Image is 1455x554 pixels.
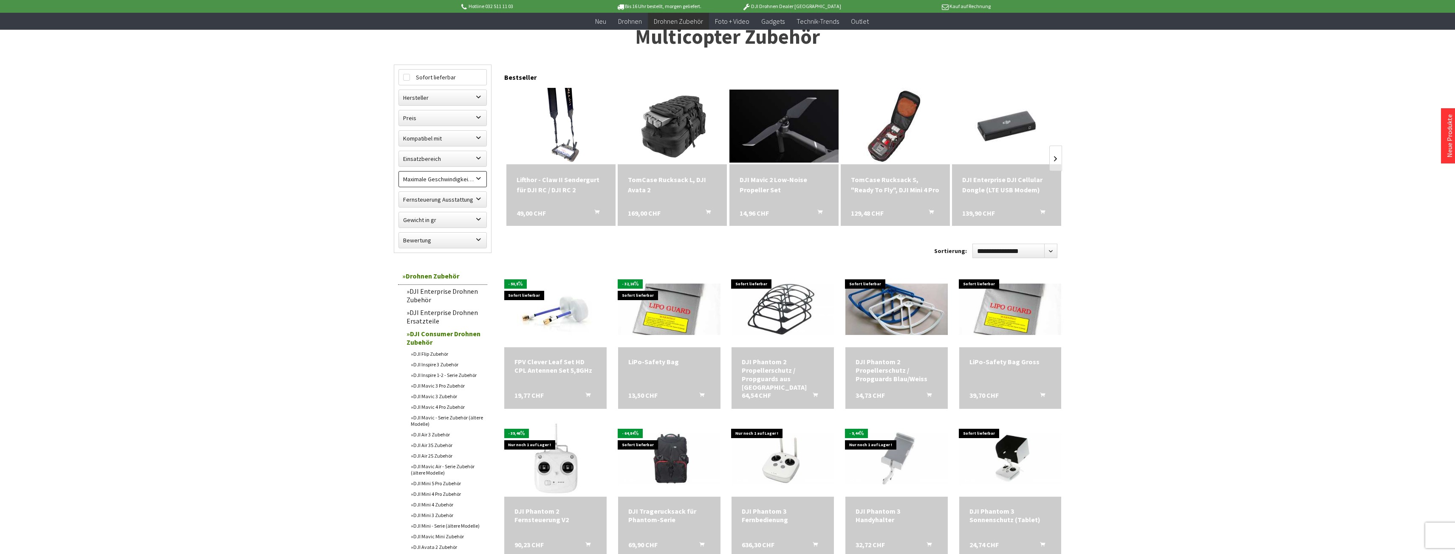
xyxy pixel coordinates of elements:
span: 64,54 CHF [742,391,771,399]
button: In den Warenkorb [575,391,596,402]
button: In den Warenkorb [575,540,596,551]
img: DJI Phantom 2 Propellerschutz / Propguards aus Karbon [732,284,834,335]
a: DJI Phantom 2 Fernsteuerung V2 90,23 CHF In den Warenkorb [514,507,596,524]
label: Maximale Geschwindigkeit in km/h [399,172,486,187]
div: DJI Phantom 2 Propellerschutz / Propguards aus [GEOGRAPHIC_DATA] [742,357,824,391]
button: In den Warenkorb [1030,391,1050,402]
img: DJI Phantom 2 Fernsteuerung V2 [517,420,593,497]
span: 34,73 CHF [856,391,885,399]
label: Sofort lieferbar [399,70,486,85]
p: Kauf auf Rechnung [858,1,991,11]
a: LiPo-Safety Bag 13,50 CHF In den Warenkorb [628,357,710,366]
a: TomCase Rucksack S, "Ready To Fly", DJI Mini 4 Pro 129,48 CHF In den Warenkorb [851,174,940,195]
a: DJI Enterprise Drohnen Ersatzteile [402,306,487,327]
img: DJI Phantom 3 Sonnenschutz (Tablet) [959,433,1062,484]
img: DJI Phantom 3 Fernbedienung [732,433,834,484]
a: DJI Flip Zubehör [407,349,487,359]
button: In den Warenkorb [802,391,823,402]
a: Foto + Video [709,13,755,30]
a: DJI Mavic Air - Serie Zubehör (ältere Modelle) [407,461,487,478]
span: Neu [595,17,606,25]
label: Kompatibel mit [399,131,486,146]
div: DJI Mavic 2 Low-Noise Propeller Set [740,174,828,195]
h1: Multicopter Zubehör [394,26,1062,48]
span: 139,90 CHF [962,208,995,218]
img: Lifthor - Claw II Sendergurt für DJI RC / DJI RC 2 [533,88,589,164]
p: Bis 16 Uhr bestellt, morgen geliefert. [593,1,725,11]
a: DJI Mavic - Serie Zubehör (ältere Modelle) [407,412,487,429]
label: Sortierung: [934,244,967,258]
button: In den Warenkorb [689,540,709,551]
img: DJI Mavic 2 Low-Noise Propeller Set [729,90,839,162]
a: DJI Tragerucksack für Phantom-Serie 69,90 CHF In den Warenkorb [628,507,710,524]
div: FPV Clever Leaf Set HD CPL Antennen Set 5,8GHz [514,357,596,374]
a: DJI Mavic 2 Low-Noise Propeller Set 14,96 CHF In den Warenkorb [740,174,828,195]
img: DJI Phantom 3 Handyhalter [845,433,948,484]
span: Technik-Trends [797,17,839,25]
button: In den Warenkorb [916,540,937,551]
a: Drohnen [612,13,648,30]
div: DJI Phantom 3 Sonnenschutz (Tablet) [969,507,1051,524]
a: DJI Enterprise DJI Cellular Dongle (LTE USB Modem) 139,90 CHF In den Warenkorb [962,174,1051,195]
span: 32,72 CHF [856,540,885,549]
button: In den Warenkorb [918,208,939,219]
a: DJI Phantom 2 Propellerschutz / Propguards aus [GEOGRAPHIC_DATA] 64,54 CHF In den Warenkorb [742,357,824,391]
a: Drohnen Zubehör [648,13,709,30]
span: 69,90 CHF [628,540,658,549]
a: DJI Air 3 Zubehör [407,429,487,440]
a: DJI Avata 2 Zubehör [407,542,487,552]
a: Lifthor - Claw II Sendergurt für DJI RC / DJI RC 2 49,00 CHF In den Warenkorb [517,174,605,195]
div: DJI Phantom 2 Fernsteuerung V2 [514,507,596,524]
span: Gadgets [761,17,785,25]
button: In den Warenkorb [802,540,823,551]
div: DJI Tragerucksack für Phantom-Serie [628,507,710,524]
img: DJI Enterprise DJI Cellular Dongle (LTE USB Modem) [952,90,1061,162]
div: LiPo-Safety Bag Gross [969,357,1051,366]
a: DJI Phantom 3 Handyhalter 32,72 CHF In den Warenkorb [856,507,938,524]
p: DJI Drohnen Dealer [GEOGRAPHIC_DATA] [725,1,858,11]
div: DJI Phantom 3 Handyhalter [856,507,938,524]
span: 49,00 CHF [517,208,546,218]
a: DJI Mini - Serie (ältere Modelle) [407,520,487,531]
div: DJI Phantom 3 Fernbedienung [742,507,824,524]
span: Foto + Video [715,17,749,25]
span: Outlet [851,17,869,25]
div: LiPo-Safety Bag [628,357,710,366]
a: DJI Air 3S Zubehör [407,440,487,450]
div: TomCase Rucksack L, DJI Avata 2 [628,174,717,195]
label: Fernsteuerung Ausstattung [399,192,486,207]
button: In den Warenkorb [1030,208,1050,219]
a: Technik-Trends [791,13,845,30]
a: TomCase Rucksack L, DJI Avata 2 169,00 CHF In den Warenkorb [628,174,717,195]
span: 13,50 CHF [628,391,658,399]
a: Outlet [845,13,875,30]
label: Bewertung [399,233,486,248]
a: DJI Mavic Mini Zubehör [407,531,487,542]
button: In den Warenkorb [916,391,937,402]
img: DJI Phantom 2 Propellerschutz / Propguards Blau/Weiss [845,284,948,335]
div: Bestseller [504,65,1062,86]
span: 636,30 CHF [742,540,774,549]
span: Drohnen Zubehör [654,17,703,25]
a: DJI Mavic 3 Zubehör [407,391,487,402]
img: LiPo-Safety Bag [618,284,720,335]
div: DJI Phantom 2 Propellerschutz / Propguards Blau/Weiss [856,357,938,383]
button: In den Warenkorb [807,208,828,219]
span: 169,00 CHF [628,208,661,218]
img: FPV Clever Leaf Set HD CPL Antennen Set 5,8GHz [517,271,593,347]
a: DJI Enterprise Drohnen Zubehör [402,285,487,306]
button: In den Warenkorb [584,208,605,219]
span: 129,48 CHF [851,208,884,218]
a: DJI Consumer Drohnen Zubehör [402,327,487,349]
div: Lifthor - Claw II Sendergurt für DJI RC / DJI RC 2 [517,174,605,195]
a: DJI Mini 3 Zubehör [407,510,487,520]
a: Neu [589,13,612,30]
div: DJI Enterprise DJI Cellular Dongle (LTE USB Modem) [962,174,1051,195]
img: TomCase Rucksack L, DJI Avata 2 [634,88,711,164]
a: FPV Clever Leaf Set HD CPL Antennen Set 5,8GHz 19,77 CHF In den Warenkorb [514,357,596,374]
span: 90,23 CHF [514,540,544,549]
a: DJI Air 2S Zubehör [407,450,487,461]
button: In den Warenkorb [695,208,716,219]
a: DJI Mini 4 Pro Zubehör [407,489,487,499]
span: 39,70 CHF [969,391,999,399]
